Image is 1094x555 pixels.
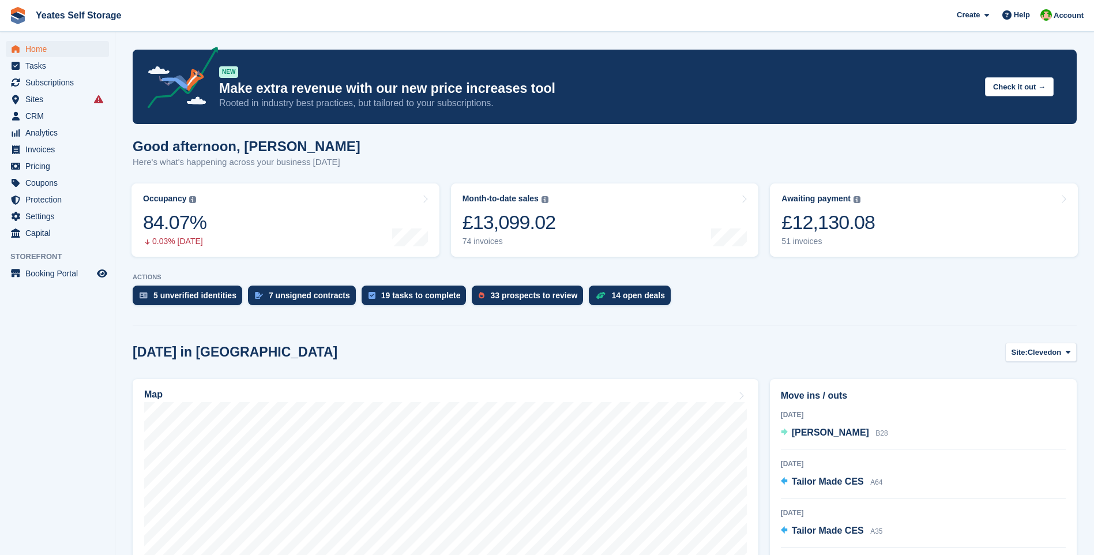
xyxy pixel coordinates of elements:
[6,265,109,282] a: menu
[6,175,109,191] a: menu
[219,66,238,78] div: NEW
[95,267,109,280] a: Preview store
[781,389,1066,403] h2: Move ins / outs
[870,478,882,486] span: A64
[6,108,109,124] a: menu
[463,237,556,246] div: 74 invoices
[957,9,980,21] span: Create
[854,196,860,203] img: icon-info-grey-7440780725fd019a000dd9b08b2336e03edf1995a4989e88bcd33f0948082b44.svg
[781,475,883,490] a: Tailor Made CES A64
[1014,9,1030,21] span: Help
[94,95,103,104] i: Smart entry sync failures have occurred
[269,291,350,300] div: 7 unsigned contracts
[248,286,362,311] a: 7 unsigned contracts
[589,286,676,311] a: 14 open deals
[25,225,95,241] span: Capital
[781,426,888,441] a: [PERSON_NAME] B28
[6,125,109,141] a: menu
[1028,347,1062,358] span: Clevedon
[781,524,883,539] a: Tailor Made CES A35
[1054,10,1084,21] span: Account
[143,237,206,246] div: 0.03% [DATE]
[781,508,1066,518] div: [DATE]
[25,125,95,141] span: Analytics
[140,292,148,299] img: verify_identity-adf6edd0f0f0b5bbfe63781bf79b02c33cf7c696d77639b501bdc392416b5a36.svg
[6,158,109,174] a: menu
[25,58,95,74] span: Tasks
[781,410,1066,420] div: [DATE]
[133,286,248,311] a: 5 unverified identities
[781,211,875,234] div: £12,130.08
[792,427,869,437] span: [PERSON_NAME]
[9,7,27,24] img: stora-icon-8386f47178a22dfd0bd8f6a31ec36ba5ce8667c1dd55bd0f319d3a0aa187defe.svg
[255,292,263,299] img: contract_signature_icon-13c848040528278c33f63329250d36e43548de30e8caae1d1a13099fd9432cc5.svg
[362,286,472,311] a: 19 tasks to complete
[133,273,1077,281] p: ACTIONS
[25,91,95,107] span: Sites
[219,80,976,97] p: Make extra revenue with our new price increases tool
[1012,347,1028,358] span: Site:
[6,58,109,74] a: menu
[369,292,375,299] img: task-75834270c22a3079a89374b754ae025e5fb1db73e45f91037f5363f120a921f8.svg
[1040,9,1052,21] img: Angela Field
[770,183,1078,257] a: Awaiting payment £12,130.08 51 invoices
[781,459,1066,469] div: [DATE]
[133,156,360,169] p: Here's what's happening across your business [DATE]
[143,211,206,234] div: 84.07%
[792,526,864,535] span: Tailor Made CES
[6,225,109,241] a: menu
[1005,343,1077,362] button: Site: Clevedon
[985,77,1054,96] button: Check it out →
[381,291,461,300] div: 19 tasks to complete
[490,291,577,300] div: 33 prospects to review
[6,91,109,107] a: menu
[133,138,360,154] h1: Good afternoon, [PERSON_NAME]
[463,211,556,234] div: £13,099.02
[144,389,163,400] h2: Map
[792,477,864,486] span: Tailor Made CES
[131,183,439,257] a: Occupancy 84.07% 0.03% [DATE]
[451,183,759,257] a: Month-to-date sales £13,099.02 74 invoices
[781,194,851,204] div: Awaiting payment
[611,291,665,300] div: 14 open deals
[6,74,109,91] a: menu
[781,237,875,246] div: 51 invoices
[25,158,95,174] span: Pricing
[25,74,95,91] span: Subscriptions
[25,175,95,191] span: Coupons
[25,192,95,208] span: Protection
[219,97,976,110] p: Rooted in industry best practices, but tailored to your subscriptions.
[10,251,115,262] span: Storefront
[472,286,589,311] a: 33 prospects to review
[596,291,606,299] img: deal-1b604bf984904fb50ccaf53a9ad4b4a5d6e5aea283cecdc64d6e3604feb123c2.svg
[463,194,539,204] div: Month-to-date sales
[143,194,186,204] div: Occupancy
[25,208,95,224] span: Settings
[25,41,95,57] span: Home
[189,196,196,203] img: icon-info-grey-7440780725fd019a000dd9b08b2336e03edf1995a4989e88bcd33f0948082b44.svg
[25,108,95,124] span: CRM
[6,192,109,208] a: menu
[6,208,109,224] a: menu
[25,141,95,157] span: Invoices
[479,292,484,299] img: prospect-51fa495bee0391a8d652442698ab0144808aea92771e9ea1ae160a38d050c398.svg
[870,527,882,535] span: A35
[6,141,109,157] a: menu
[542,196,548,203] img: icon-info-grey-7440780725fd019a000dd9b08b2336e03edf1995a4989e88bcd33f0948082b44.svg
[153,291,236,300] div: 5 unverified identities
[6,41,109,57] a: menu
[25,265,95,282] span: Booking Portal
[31,6,126,25] a: Yeates Self Storage
[133,344,337,360] h2: [DATE] in [GEOGRAPHIC_DATA]
[875,429,888,437] span: B28
[138,47,219,112] img: price-adjustments-announcement-icon-8257ccfd72463d97f412b2fc003d46551f7dbcb40ab6d574587a9cd5c0d94...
